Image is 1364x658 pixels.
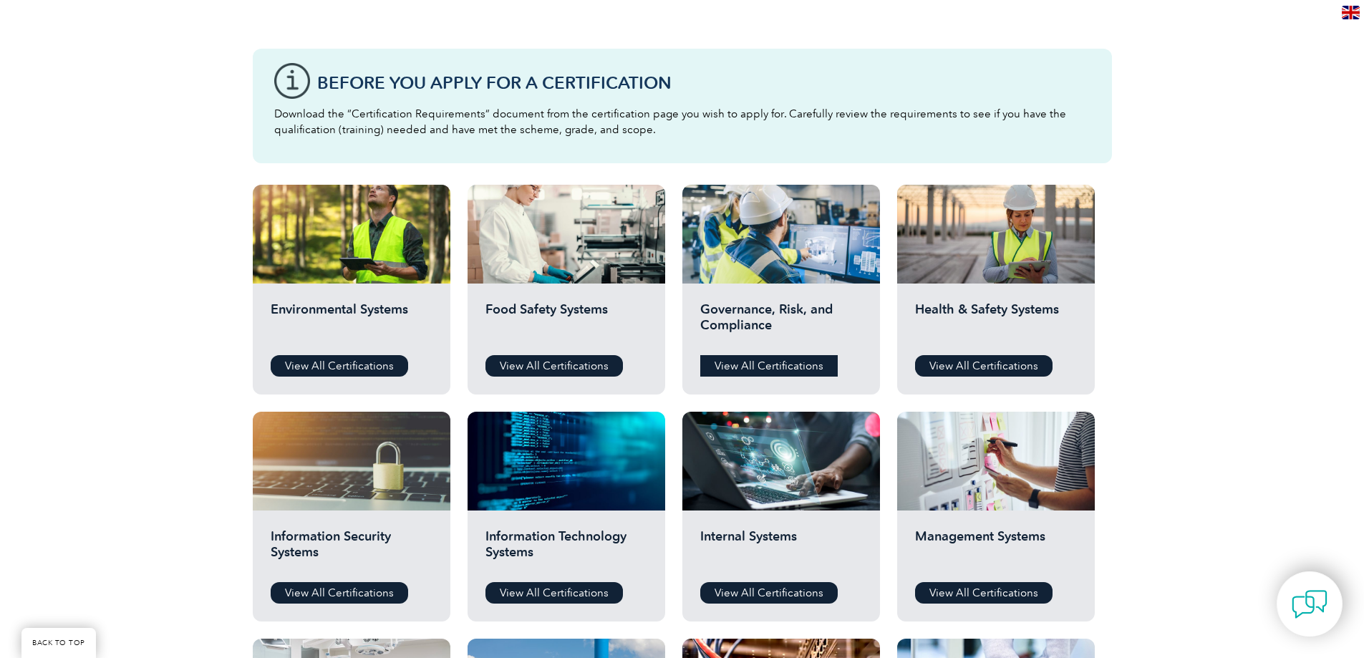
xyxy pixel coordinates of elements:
a: View All Certifications [700,355,838,377]
h2: Governance, Risk, and Compliance [700,301,862,344]
img: contact-chat.png [1292,586,1327,622]
a: View All Certifications [700,582,838,604]
a: View All Certifications [271,355,408,377]
h2: Management Systems [915,528,1077,571]
a: BACK TO TOP [21,628,96,658]
a: View All Certifications [485,355,623,377]
h2: Environmental Systems [271,301,432,344]
a: View All Certifications [485,582,623,604]
h2: Health & Safety Systems [915,301,1077,344]
a: View All Certifications [915,355,1053,377]
a: View All Certifications [915,582,1053,604]
a: View All Certifications [271,582,408,604]
h2: Information Technology Systems [485,528,647,571]
h3: Before You Apply For a Certification [317,74,1090,92]
h2: Food Safety Systems [485,301,647,344]
h2: Information Security Systems [271,528,432,571]
p: Download the “Certification Requirements” document from the certification page you wish to apply ... [274,106,1090,137]
h2: Internal Systems [700,528,862,571]
img: en [1342,6,1360,19]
